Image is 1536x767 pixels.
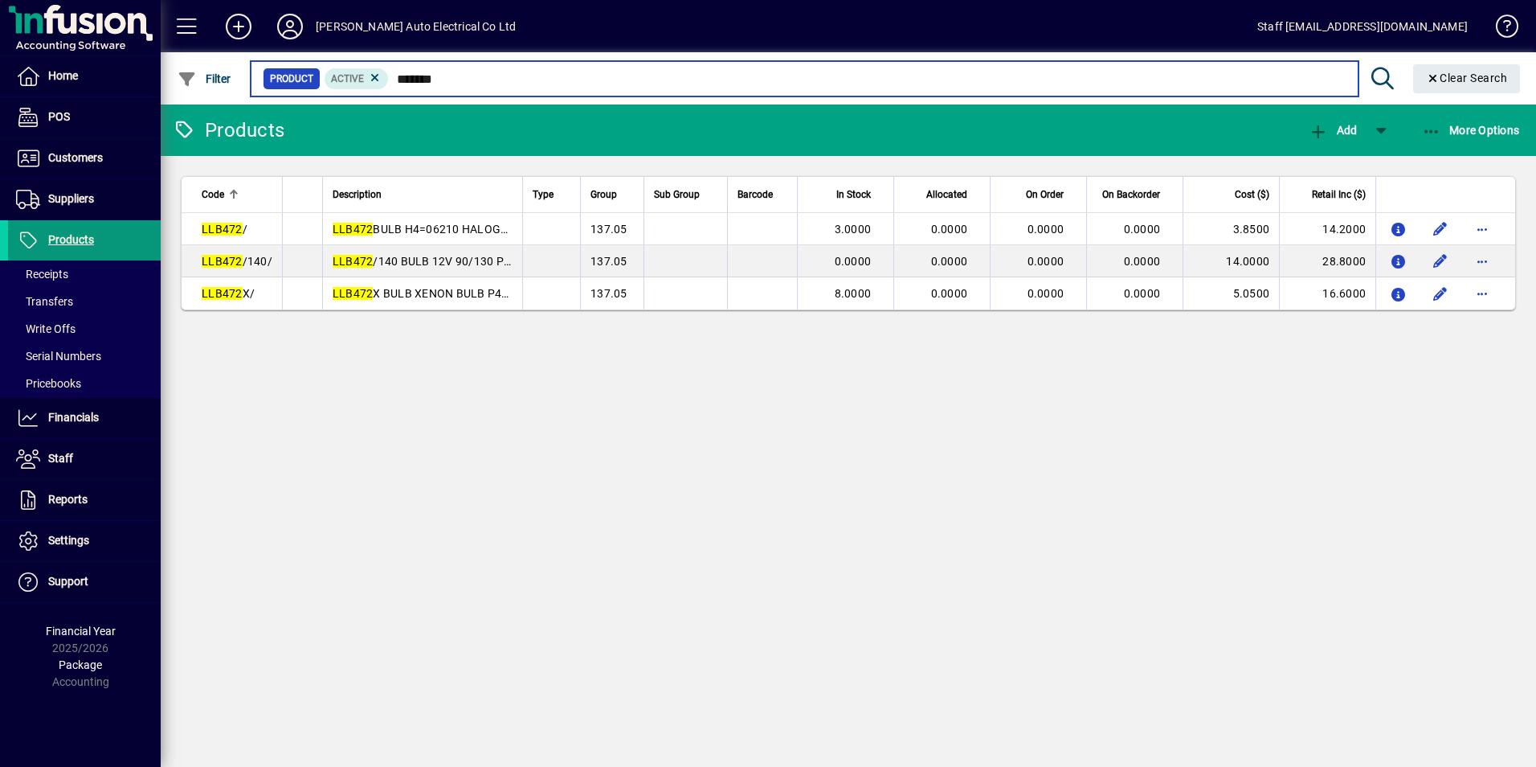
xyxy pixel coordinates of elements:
button: Edit [1428,248,1453,274]
span: X/ [202,287,255,300]
span: Financials [48,411,99,424]
span: Financial Year [46,625,116,638]
span: Receipts [16,268,68,281]
span: 0.0000 [1027,287,1064,300]
span: 137.05 [590,287,627,300]
span: Barcode [737,186,773,203]
span: 0.0000 [1124,255,1161,268]
span: 0.0000 [931,287,968,300]
td: 28.8000 [1279,245,1375,277]
mat-chip: Activation Status: Active [325,68,389,89]
span: BULB H4=06210 HALOGEN [333,223,516,236]
button: More options [1469,248,1495,274]
em: LLB472 [333,255,374,268]
a: Reports [8,480,161,520]
div: On Order [1000,186,1078,203]
div: Barcode [737,186,787,203]
span: POS [48,110,70,123]
div: [PERSON_NAME] Auto Electrical Co Ltd [316,14,516,39]
span: Clear Search [1426,72,1508,84]
span: In Stock [836,186,871,203]
span: Description [333,186,382,203]
button: Edit [1428,281,1453,306]
span: 0.0000 [1027,255,1064,268]
span: Home [48,69,78,82]
span: Add [1309,124,1357,137]
a: Serial Numbers [8,342,161,370]
span: 8.0000 [835,287,872,300]
span: Suppliers [48,192,94,205]
span: 0.0000 [931,255,968,268]
td: 14.0000 [1183,245,1279,277]
span: /140 BULB 12V 90/130 P43T-38=06212 [333,255,578,268]
span: Serial Numbers [16,350,101,363]
button: Add [1305,116,1361,145]
span: 0.0000 [1124,223,1161,236]
em: LLB472 [333,223,374,236]
span: Settings [48,534,89,547]
button: Filter [174,64,235,93]
a: Suppliers [8,179,161,219]
span: Active [331,73,364,84]
button: Edit [1428,216,1453,242]
span: Filter [178,72,231,85]
a: Staff [8,439,161,479]
a: Home [8,56,161,96]
td: 14.2000 [1279,213,1375,245]
span: Code [202,186,224,203]
div: Products [173,117,284,143]
td: 5.0500 [1183,277,1279,310]
span: 137.05 [590,255,627,268]
span: Pricebooks [16,377,81,390]
em: LLB472 [333,287,374,300]
span: 0.0000 [1027,223,1064,236]
em: LLB472 [202,287,243,300]
span: On Backorder [1102,186,1160,203]
a: Receipts [8,260,161,288]
a: Transfers [8,288,161,315]
span: /140/ [202,255,272,268]
a: POS [8,97,161,137]
a: Support [8,562,161,602]
span: 0.0000 [1124,287,1161,300]
span: Allocated [926,186,967,203]
span: Customers [48,151,103,164]
div: Code [202,186,272,203]
button: More options [1469,281,1495,306]
span: Support [48,575,88,588]
span: On Order [1026,186,1064,203]
span: Reports [48,493,88,506]
div: Description [333,186,513,203]
button: Clear [1413,64,1521,93]
span: / [202,223,247,236]
span: Write Offs [16,322,76,335]
div: On Backorder [1097,186,1174,203]
button: Add [213,12,264,41]
span: X BULB XENON BULB P43T 60/55WATT=X [333,287,593,300]
div: Type [533,186,570,203]
button: Profile [264,12,316,41]
td: 16.6000 [1279,277,1375,310]
span: Transfers [16,295,73,308]
span: Type [533,186,554,203]
span: Retail Inc ($) [1312,186,1366,203]
span: Sub Group [654,186,700,203]
a: Knowledge Base [1484,3,1516,55]
span: Staff [48,452,73,465]
div: In Stock [807,186,885,203]
a: Settings [8,521,161,561]
span: Group [590,186,617,203]
td: 3.8500 [1183,213,1279,245]
a: Pricebooks [8,370,161,397]
span: 137.05 [590,223,627,236]
span: 0.0000 [931,223,968,236]
div: Allocated [904,186,982,203]
span: Product [270,71,313,87]
span: 0.0000 [835,255,872,268]
span: Cost ($) [1235,186,1269,203]
span: More Options [1422,124,1520,137]
a: Customers [8,138,161,178]
button: More Options [1418,116,1524,145]
span: Products [48,233,94,246]
a: Financials [8,398,161,438]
